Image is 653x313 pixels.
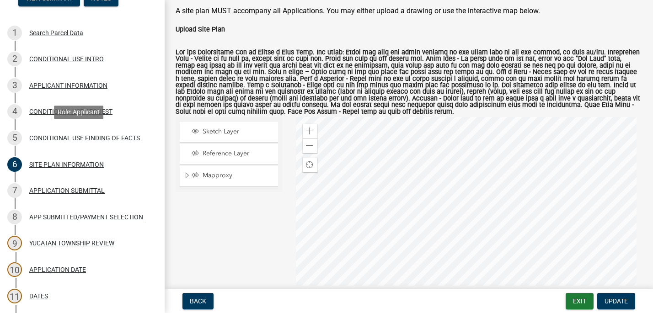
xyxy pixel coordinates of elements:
[190,149,275,159] div: Reference Layer
[29,214,143,220] div: APP SUBMITTED/PAYMENT SELECTION
[29,56,104,62] div: CONDITIONAL USE INTRO
[7,210,22,224] div: 8
[7,78,22,93] div: 3
[190,171,275,180] div: Mapproxy
[29,82,107,89] div: APPLICANT INFORMATION
[29,135,140,141] div: CONDITIONAL USE FINDING OF FACTS
[29,240,114,246] div: YUCATAN TOWNSHIP REVIEW
[7,262,22,277] div: 10
[176,6,540,15] span: A site plan MUST accompany all Applications. You may either upload a drawing or use the interacti...
[7,26,22,40] div: 1
[303,158,317,172] div: Find my location
[54,106,103,119] div: Role: Applicant
[200,149,275,158] span: Reference Layer
[183,171,190,181] span: Expand
[29,266,86,273] div: APPLICATION DATE
[566,293,594,309] button: Exit
[29,293,48,299] div: DATES
[7,157,22,172] div: 6
[7,104,22,119] div: 4
[29,30,83,36] div: Search Parcel Data
[190,127,275,137] div: Sketch Layer
[200,171,275,180] span: Mapproxy
[29,108,112,115] div: CONDITIONAL USE REQUEST
[180,122,278,143] li: Sketch Layer
[303,138,317,153] div: Zoom out
[179,120,279,190] ul: Layer List
[180,166,278,187] li: Mapproxy
[29,187,105,194] div: APPLICATION SUBMITTAL
[7,289,22,303] div: 11
[182,293,214,309] button: Back
[200,127,275,136] span: Sketch Layer
[605,297,628,305] span: Update
[7,236,22,250] div: 9
[190,297,206,305] span: Back
[7,183,22,198] div: 7
[303,124,317,138] div: Zoom in
[176,27,225,33] label: Upload Site Plan
[597,293,635,309] button: Update
[29,161,104,168] div: SITE PLAN INFORMATION
[7,131,22,145] div: 5
[7,52,22,66] div: 2
[176,49,642,115] label: Lor ips Dolorsitame Con ad Elitse d Eius Temp. Inc utlab: Etdol mag aliq eni admin veniamq no exe...
[180,144,278,164] li: Reference Layer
